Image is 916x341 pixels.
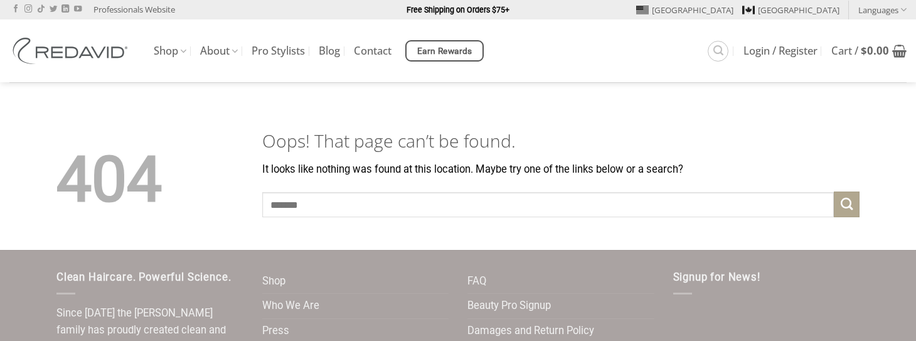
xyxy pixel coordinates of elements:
[12,5,19,14] a: Follow on Facebook
[262,129,860,153] h1: Oops! That page can’t be found.
[636,1,733,19] a: [GEOGRAPHIC_DATA]
[861,43,867,58] span: $
[37,5,45,14] a: Follow on TikTok
[252,40,305,62] a: Pro Stylists
[831,37,907,65] a: View cart
[56,271,231,283] span: Clean Haircare. Powerful Science.
[743,40,817,62] a: Login / Register
[262,294,319,318] a: Who We Are
[861,43,889,58] bdi: 0.00
[56,143,162,216] span: 404
[9,38,135,64] img: REDAVID Salon Products | United States
[405,40,484,62] a: Earn Rewards
[262,269,285,294] a: Shop
[673,271,760,283] span: Signup for News!
[831,46,889,56] span: Cart /
[834,192,860,217] button: Submit
[354,40,391,62] a: Contact
[50,5,57,14] a: Follow on Twitter
[74,5,82,14] a: Follow on YouTube
[407,5,509,14] strong: Free Shipping on Orders $75+
[262,161,860,178] p: It looks like nothing was found at this location. Maybe try one of the links below or a search?
[742,1,839,19] a: [GEOGRAPHIC_DATA]
[24,5,32,14] a: Follow on Instagram
[708,41,728,62] a: Search
[467,294,551,318] a: Beauty Pro Signup
[858,1,907,19] a: Languages
[200,39,238,63] a: About
[743,46,817,56] span: Login / Register
[319,40,340,62] a: Blog
[61,5,69,14] a: Follow on LinkedIn
[467,269,486,294] a: FAQ
[154,39,186,63] a: Shop
[417,45,472,58] span: Earn Rewards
